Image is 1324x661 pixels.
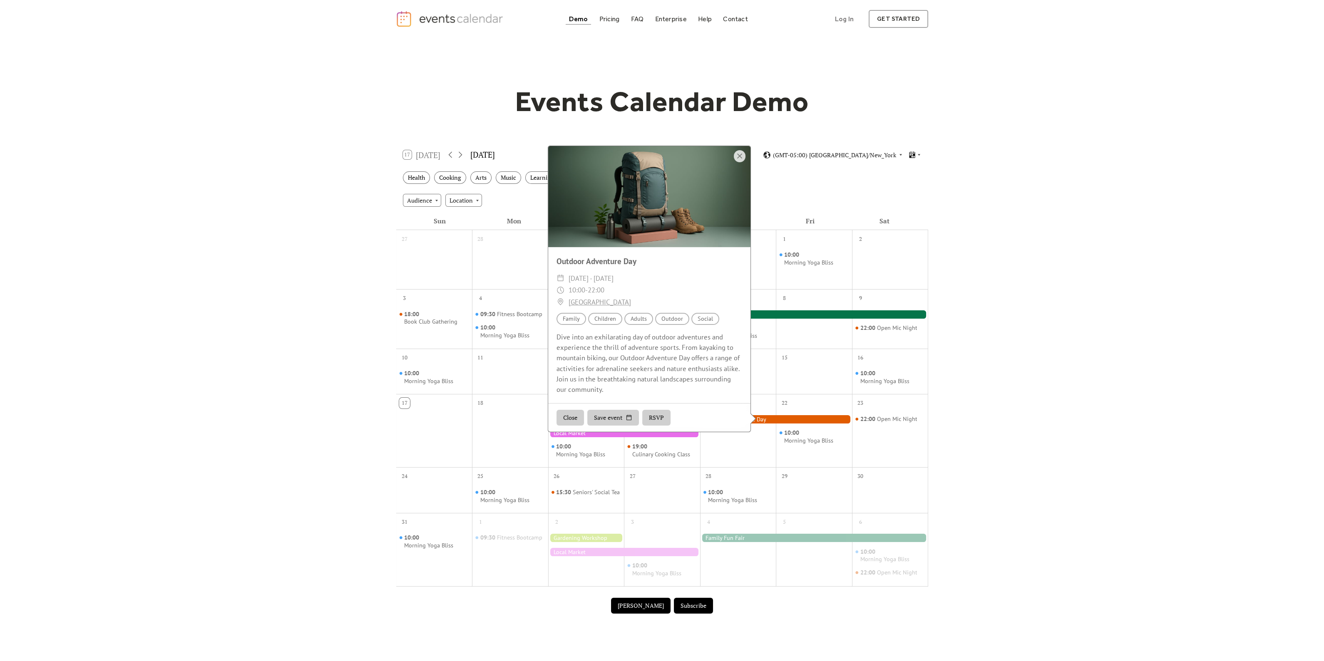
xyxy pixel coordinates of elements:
a: FAQ [628,13,647,25]
a: Log In [827,10,862,28]
div: FAQ [631,17,644,21]
a: Help [695,13,715,25]
a: get started [869,10,928,28]
a: Pricing [596,13,623,25]
div: Enterprise [655,17,686,21]
div: Contact [723,17,748,21]
a: Contact [720,13,751,25]
div: Help [698,17,712,21]
h1: Events Calendar Demo [502,84,822,119]
div: Pricing [599,17,620,21]
a: home [396,10,506,27]
a: Enterprise [651,13,690,25]
a: Demo [566,13,591,25]
div: Demo [569,17,588,21]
